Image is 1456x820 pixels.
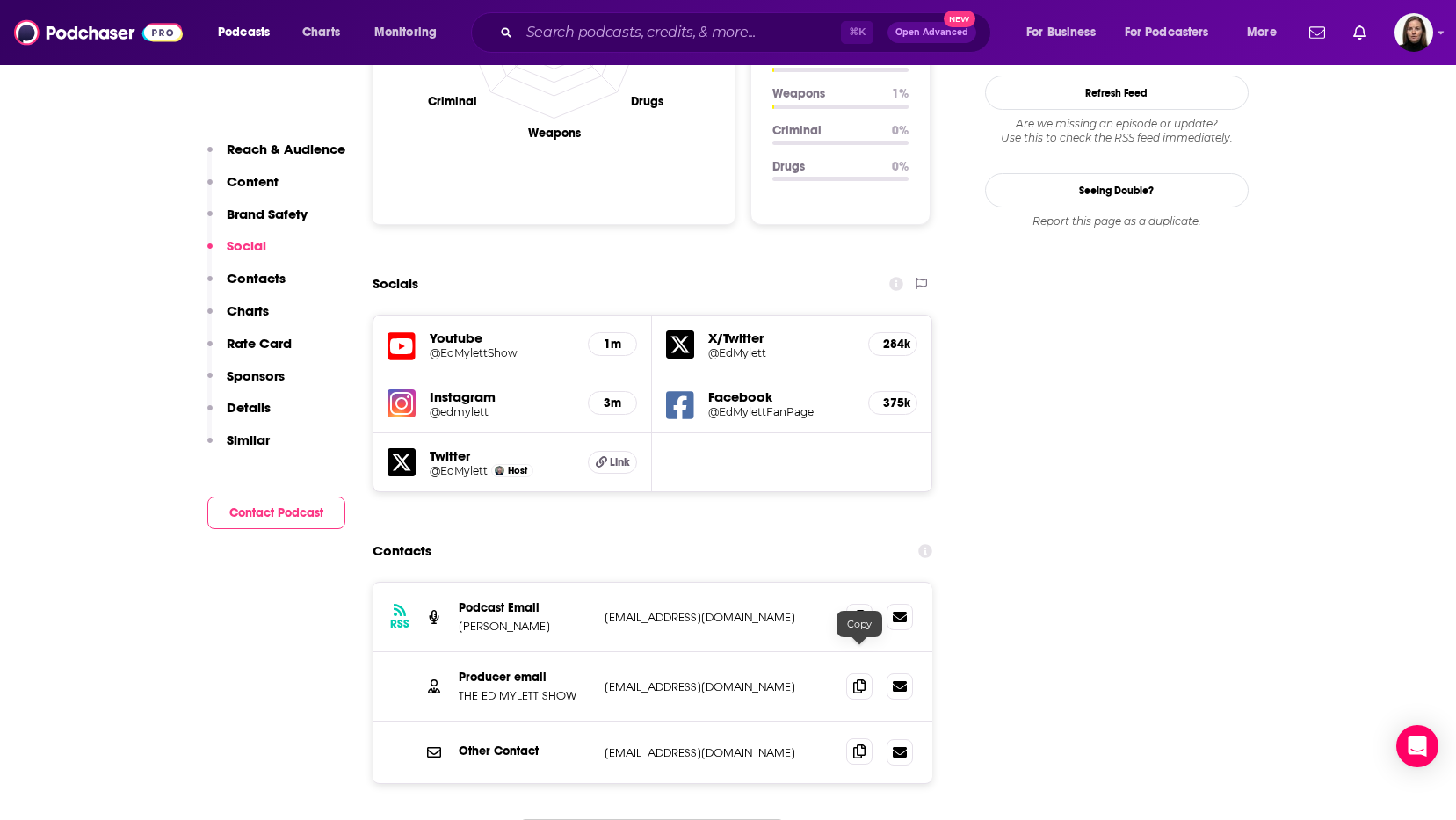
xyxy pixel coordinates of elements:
[14,16,183,49] img: Podchaser - Follow, Share and Rate Podcasts
[206,18,293,47] button: open menu
[508,465,527,476] span: Host
[374,20,437,45] span: Monitoring
[302,20,340,45] span: Charts
[883,395,902,410] h5: 375k
[227,399,271,416] p: Details
[430,346,575,359] a: @EdMylettShow
[459,670,590,685] p: Producer email
[227,432,270,448] p: Similar
[373,267,418,301] h2: Socials
[488,12,1008,53] div: Search podcasts, credits, & more...
[430,464,488,477] a: @EdMylett
[227,335,292,352] p: Rate Card
[527,126,580,141] text: Weapons
[388,389,416,417] img: iconImage
[207,270,286,302] button: Contacts
[227,173,279,190] p: Content
[207,399,271,432] button: Details
[1346,18,1373,47] a: Show notifications dropdown
[841,21,873,44] span: ⌘ K
[227,237,266,254] p: Social
[772,159,878,174] p: Drugs
[772,86,878,101] p: Weapons
[1235,18,1299,47] button: open menu
[207,141,345,173] button: Reach & Audience
[227,302,269,319] p: Charts
[1247,20,1277,45] span: More
[1396,725,1438,767] div: Open Intercom Messenger
[944,11,975,27] span: New
[459,688,590,703] p: THE ED MYLETT SHOW
[985,76,1249,110] button: Refresh Feed
[430,330,575,346] h5: Youtube
[892,86,909,101] p: 1 %
[1302,18,1332,47] a: Show notifications dropdown
[603,337,622,352] h5: 1m
[459,744,590,758] p: Other Contact
[427,94,476,109] text: Criminal
[605,745,833,760] p: [EMAIL_ADDRESS][DOMAIN_NAME]
[772,123,878,138] p: Criminal
[837,611,882,637] div: Copy
[227,270,286,287] p: Contacts
[207,206,308,238] button: Brand Safety
[430,447,575,464] h5: Twitter
[207,302,269,335] button: Charts
[519,18,841,47] input: Search podcasts, credits, & more...
[207,237,266,270] button: Social
[430,405,575,418] a: @edmylett
[892,159,909,174] p: 0 %
[708,405,854,418] a: @EdMylettFanPage
[459,600,590,615] p: Podcast Email
[207,173,279,206] button: Content
[1394,13,1433,52] span: Logged in as BevCat3
[459,619,590,634] p: [PERSON_NAME]
[892,123,909,138] p: 0 %
[390,617,409,631] h3: RSS
[495,466,504,475] img: Ed Mylett
[985,173,1249,207] a: Seeing Double?
[207,367,285,400] button: Sponsors
[1014,18,1118,47] button: open menu
[207,335,292,367] button: Rate Card
[588,451,637,474] a: Link
[895,28,968,37] span: Open Advanced
[883,337,902,352] h5: 284k
[1394,13,1433,52] button: Show profile menu
[605,610,833,625] p: [EMAIL_ADDRESS][DOMAIN_NAME]
[207,497,345,529] button: Contact Podcast
[1394,13,1433,52] img: User Profile
[708,346,854,359] a: @EdMylett
[207,432,270,464] button: Similar
[1113,18,1235,47] button: open menu
[227,206,308,222] p: Brand Safety
[610,455,630,469] span: Link
[430,388,575,405] h5: Instagram
[605,679,833,694] p: [EMAIL_ADDRESS][DOMAIN_NAME]
[603,395,622,410] h5: 3m
[291,18,351,47] a: Charts
[631,94,663,109] text: Drugs
[985,214,1249,229] div: Report this page as a duplicate.
[362,18,460,47] button: open menu
[373,534,431,568] h2: Contacts
[887,22,976,43] button: Open AdvancedNew
[218,20,270,45] span: Podcasts
[1026,20,1096,45] span: For Business
[985,117,1249,145] div: Are we missing an episode or update? Use this to check the RSS feed immediately.
[227,141,345,157] p: Reach & Audience
[227,367,285,384] p: Sponsors
[708,330,854,346] h5: X/Twitter
[708,388,854,405] h5: Facebook
[1125,20,1209,45] span: For Podcasters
